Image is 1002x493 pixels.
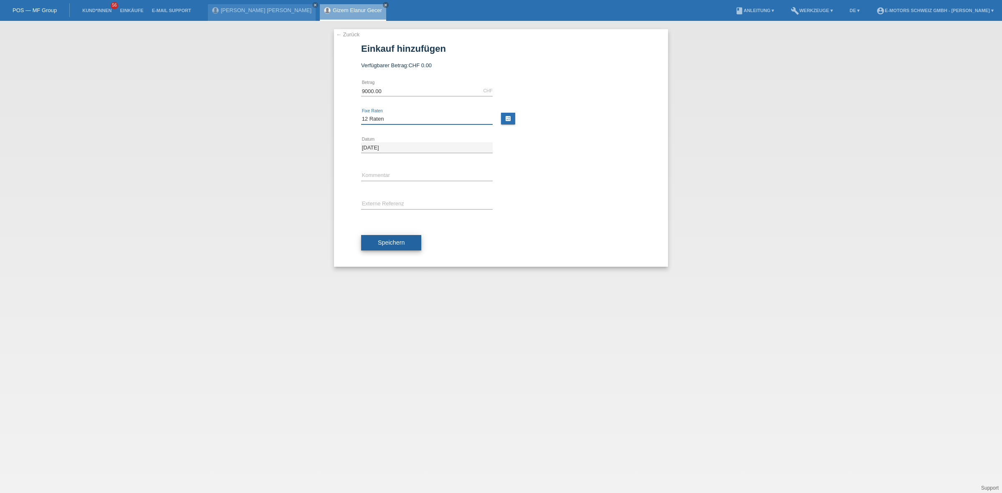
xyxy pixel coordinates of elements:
i: close [384,3,388,7]
h1: Einkauf hinzufügen [361,43,641,54]
button: Speichern [361,235,421,251]
i: calculate [505,115,511,122]
a: close [383,2,389,8]
div: CHF [483,88,493,93]
a: close [312,2,318,8]
a: calculate [501,113,515,124]
a: account_circleE-Motors Schweiz GmbH - [PERSON_NAME] ▾ [872,8,998,13]
a: Support [981,485,999,491]
a: Gizem Elanur Gecer [333,7,382,13]
i: account_circle [876,7,885,15]
a: Kund*innen [78,8,116,13]
a: ← Zurück [336,31,359,38]
span: Speichern [378,239,405,246]
i: build [791,7,799,15]
a: buildWerkzeuge ▾ [787,8,837,13]
a: POS — MF Group [13,7,57,13]
span: CHF 0.00 [408,62,432,68]
a: Einkäufe [116,8,147,13]
i: close [313,3,317,7]
a: bookAnleitung ▾ [731,8,778,13]
a: DE ▾ [845,8,864,13]
span: 56 [111,2,118,9]
i: book [735,7,744,15]
a: [PERSON_NAME] [PERSON_NAME] [221,7,311,13]
a: E-Mail Support [148,8,195,13]
div: Verfügbarer Betrag: [361,62,641,68]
